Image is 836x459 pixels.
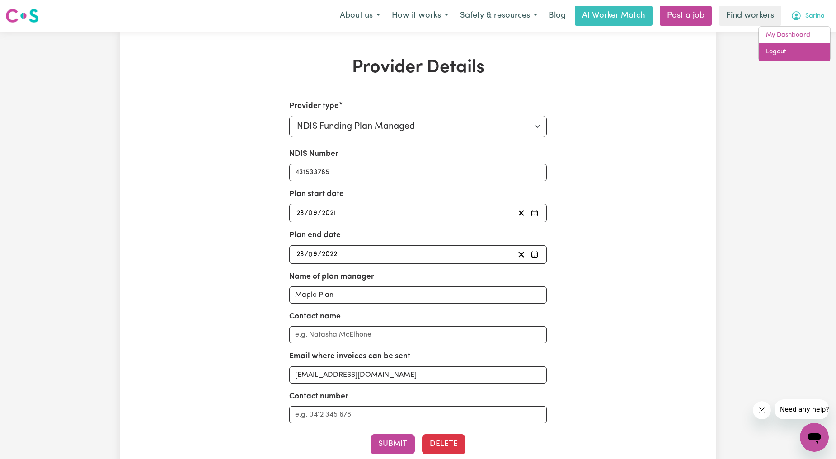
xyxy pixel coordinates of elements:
[318,209,321,217] span: /
[296,248,305,261] input: --
[371,434,415,454] button: Submit
[289,391,348,403] label: Contact number
[309,207,318,219] input: --
[785,6,831,25] button: My Account
[660,6,712,26] a: Post a job
[289,366,547,384] input: e.g. nat.mc@myplanmanager.com.au
[289,229,341,241] label: Plan end date
[289,188,344,200] label: Plan start date
[422,434,465,454] button: Delete
[289,326,547,343] input: e.g. Natasha McElhone
[289,351,410,362] label: Email where invoices can be sent
[528,248,541,261] button: Pick your plan end date
[289,286,547,304] input: e.g. MyPlanManager Pty. Ltd.
[5,8,39,24] img: Careseekers logo
[719,6,781,26] a: Find workers
[225,57,611,79] h1: Provider Details
[308,251,313,258] span: 0
[5,5,39,26] a: Careseekers logo
[514,248,528,261] button: Clear plan end date
[289,164,547,181] input: Enter your NDIS number
[289,311,341,323] label: Contact name
[805,11,825,21] span: Sarina
[305,209,308,217] span: /
[454,6,543,25] button: Safety & resources
[753,401,771,419] iframe: Close message
[321,248,338,261] input: ----
[800,423,829,452] iframe: Button to launch messaging window
[334,6,386,25] button: About us
[289,148,338,160] label: NDIS Number
[386,6,454,25] button: How it works
[308,210,313,217] span: 0
[759,43,830,61] a: Logout
[289,406,547,423] input: e.g. 0412 345 678
[296,207,305,219] input: --
[514,207,528,219] button: Clear plan start date
[528,207,541,219] button: Pick your plan start date
[758,26,831,61] div: My Account
[305,250,308,258] span: /
[289,100,339,112] label: Provider type
[775,399,829,419] iframe: Message from company
[5,6,55,14] span: Need any help?
[543,6,571,26] a: Blog
[759,27,830,44] a: My Dashboard
[318,250,321,258] span: /
[309,248,318,261] input: --
[289,271,374,283] label: Name of plan manager
[321,207,337,219] input: ----
[575,6,653,26] a: AI Worker Match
